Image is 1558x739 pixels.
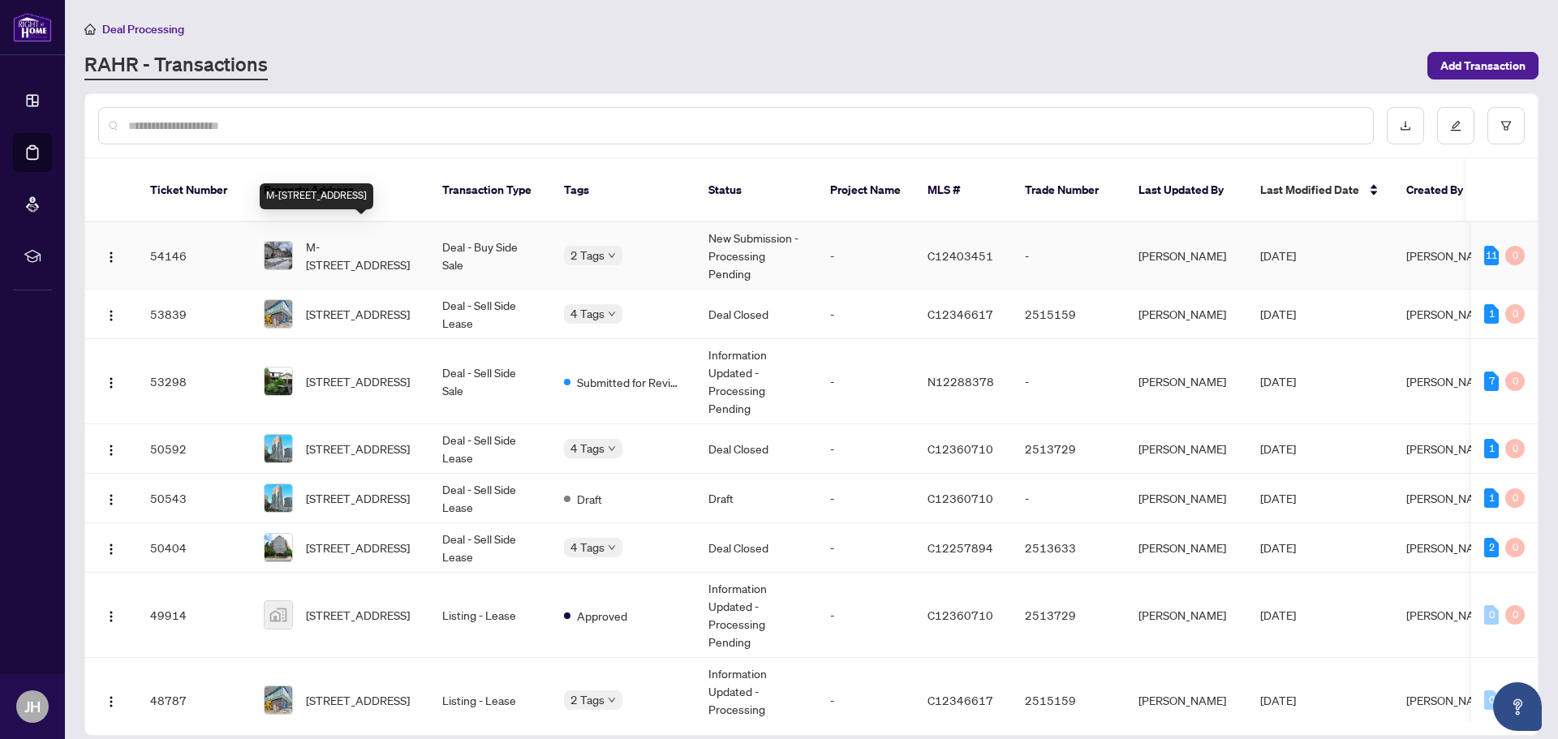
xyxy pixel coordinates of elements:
span: [STREET_ADDRESS] [306,489,410,507]
td: Information Updated - Processing Pending [695,573,817,658]
span: [STREET_ADDRESS] [306,606,410,624]
td: Deal - Sell Side Sale [429,339,551,424]
td: [PERSON_NAME] [1125,339,1247,424]
th: Last Updated By [1125,159,1247,222]
button: Logo [98,243,124,269]
span: C12360710 [927,441,993,456]
td: 50543 [137,474,251,523]
span: [PERSON_NAME] [1406,248,1494,263]
span: [PERSON_NAME] [1406,374,1494,389]
span: [DATE] [1260,374,1296,389]
td: - [817,424,915,474]
button: edit [1437,107,1474,144]
span: [PERSON_NAME] [1406,491,1494,505]
img: Logo [105,309,118,322]
span: JH [24,695,41,718]
td: Draft [695,474,817,523]
img: Logo [105,376,118,389]
span: [PERSON_NAME] [1406,608,1494,622]
td: [PERSON_NAME] [1125,573,1247,658]
img: thumbnail-img [265,534,292,561]
span: N12288378 [927,374,994,389]
span: 2 Tags [570,246,605,264]
span: C12360710 [927,491,993,505]
span: Add Transaction [1440,53,1526,79]
td: Listing - Lease [429,573,551,658]
td: 53298 [137,339,251,424]
span: C12360710 [927,608,993,622]
span: C12403451 [927,248,993,263]
th: MLS # [915,159,1012,222]
td: [PERSON_NAME] [1125,290,1247,339]
span: 4 Tags [570,538,605,556]
img: Logo [105,444,118,457]
span: M-[STREET_ADDRESS] [306,238,416,273]
div: 0 [1505,538,1525,557]
img: Logo [105,610,118,623]
td: Deal - Sell Side Lease [429,290,551,339]
td: Deal Closed [695,290,817,339]
span: down [608,696,616,704]
img: thumbnail-img [265,484,292,512]
span: [STREET_ADDRESS] [306,440,410,458]
th: Project Name [817,159,915,222]
td: [PERSON_NAME] [1125,424,1247,474]
span: download [1400,120,1411,131]
span: [DATE] [1260,491,1296,505]
td: 2513633 [1012,523,1125,573]
img: Logo [105,695,118,708]
button: Logo [98,436,124,462]
div: 0 [1505,488,1525,508]
span: [DATE] [1260,693,1296,707]
td: Deal - Sell Side Lease [429,523,551,573]
div: 0 [1484,690,1499,710]
span: [DATE] [1260,441,1296,456]
div: 0 [1484,605,1499,625]
span: [PERSON_NAME] [1406,693,1494,707]
td: - [1012,339,1125,424]
span: down [608,544,616,552]
img: thumbnail-img [265,601,292,629]
span: [PERSON_NAME] [1406,441,1494,456]
div: 1 [1484,488,1499,508]
span: Deal Processing [102,22,184,37]
span: [DATE] [1260,608,1296,622]
td: New Submission - Processing Pending [695,222,817,290]
span: [STREET_ADDRESS] [306,305,410,323]
div: 1 [1484,439,1499,458]
span: filter [1500,120,1512,131]
td: 50592 [137,424,251,474]
td: [PERSON_NAME] [1125,222,1247,290]
span: 2 Tags [570,690,605,709]
td: - [817,573,915,658]
span: 4 Tags [570,439,605,458]
span: home [84,24,96,35]
span: [STREET_ADDRESS] [306,372,410,390]
th: Last Modified Date [1247,159,1393,222]
button: Logo [98,301,124,327]
button: Logo [98,368,124,394]
td: 50404 [137,523,251,573]
img: Logo [105,251,118,264]
span: Approved [577,607,627,625]
td: [PERSON_NAME] [1125,523,1247,573]
td: Deal Closed [695,523,817,573]
img: Logo [105,543,118,556]
div: 0 [1505,605,1525,625]
span: 4 Tags [570,304,605,323]
td: 2515159 [1012,290,1125,339]
div: M-[STREET_ADDRESS] [260,183,373,209]
button: Add Transaction [1427,52,1539,79]
button: download [1387,107,1424,144]
div: 0 [1505,372,1525,391]
th: Transaction Type [429,159,551,222]
span: down [608,445,616,453]
span: [DATE] [1260,307,1296,321]
th: Ticket Number [137,159,251,222]
th: Property Address [251,159,429,222]
td: Deal - Buy Side Sale [429,222,551,290]
span: Last Modified Date [1260,181,1359,199]
td: 49914 [137,573,251,658]
td: Information Updated - Processing Pending [695,339,817,424]
img: Logo [105,493,118,506]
